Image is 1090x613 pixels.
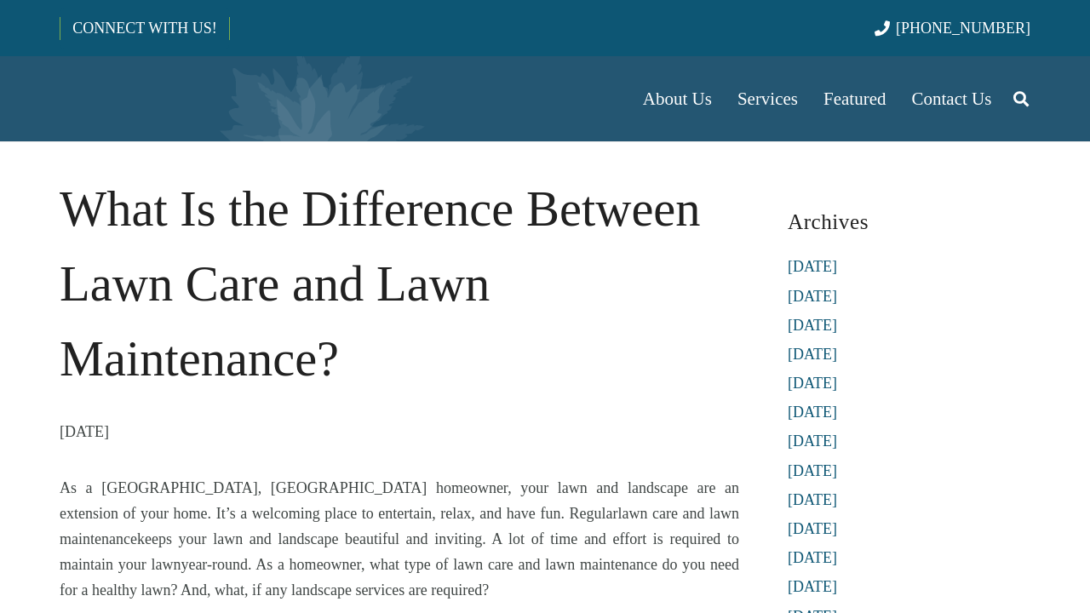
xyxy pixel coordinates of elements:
span: About Us [643,89,712,109]
span: Contact Us [912,89,992,109]
a: About Us [630,56,725,141]
span: [PHONE_NUMBER] [896,20,1030,37]
span: As a [GEOGRAPHIC_DATA], [GEOGRAPHIC_DATA] homeowner, your lawn and landscape are an extension of ... [60,479,739,522]
a: [DATE] [788,258,837,275]
span: . As a homeowner, what type of lawn care and lawn maintenance do you need for a healthy lawn? And... [60,556,739,599]
a: Services [725,56,811,141]
a: [DATE] [788,578,837,595]
a: [DATE] [788,375,837,392]
a: Contact Us [899,56,1005,141]
a: [DATE] [788,404,837,421]
span: year-round [181,556,248,573]
a: [DATE] [788,462,837,479]
span: Featured [823,89,886,109]
a: [DATE] [788,346,837,363]
a: [DATE] [788,549,837,566]
a: [DATE] [788,317,837,334]
a: [DATE] [788,520,837,537]
h3: Archives [788,203,1030,241]
a: [DATE] [788,288,837,305]
span: keeps your lawn and landscape beautiful and inviting. A lot of time and effort is required to mai... [60,530,739,573]
a: [DATE] [788,433,837,450]
a: CONNECT WITH US! [60,8,228,49]
span: Services [737,89,798,109]
a: [PHONE_NUMBER] [875,20,1030,37]
a: Search [1004,77,1038,120]
a: Borst-Logo [60,65,342,133]
a: Featured [811,56,898,141]
h1: What Is the Difference Between Lawn Care and Lawn Maintenance? [60,172,739,396]
time: 17 September 2019 at 08:34:29 America/New_York [60,419,109,444]
a: [DATE] [788,491,837,508]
